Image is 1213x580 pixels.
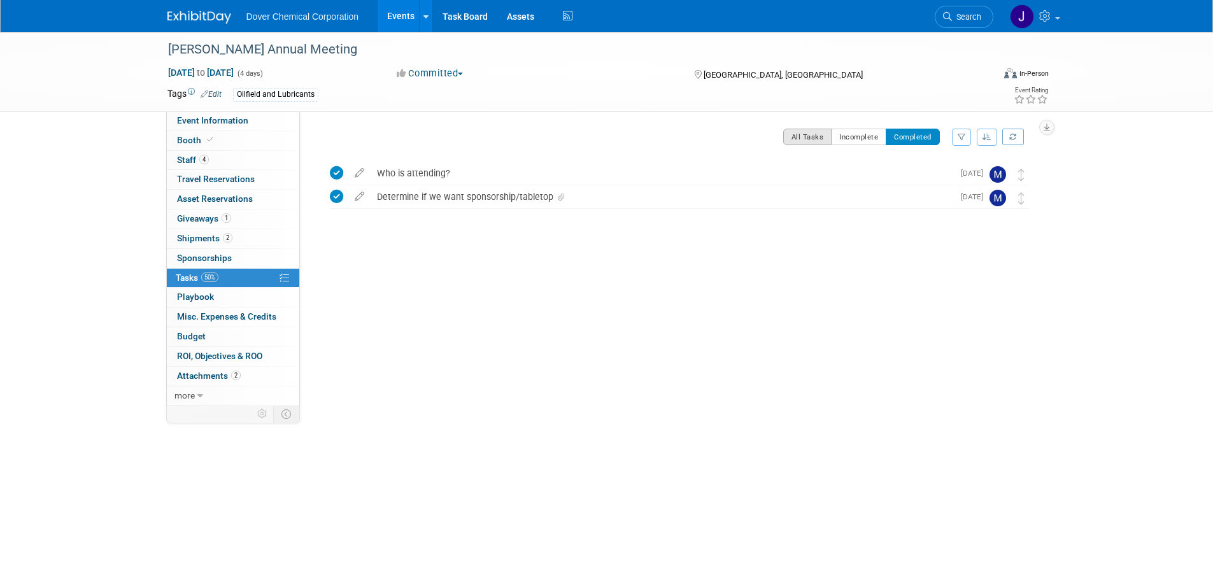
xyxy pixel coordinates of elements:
button: All Tasks [783,129,832,145]
img: Megan Hopkins [990,190,1006,206]
span: [DATE] [961,169,990,178]
span: 2 [223,233,232,243]
div: Oilfield and Lubricants [233,88,318,101]
span: [GEOGRAPHIC_DATA], [GEOGRAPHIC_DATA] [704,70,863,80]
button: Committed [392,67,468,80]
div: Who is attending? [371,162,953,184]
a: Budget [167,327,299,346]
span: Giveaways [177,213,231,223]
span: to [195,67,207,78]
a: edit [348,191,371,202]
span: [DATE] [DATE] [167,67,234,78]
i: Move task [1018,169,1025,181]
a: Playbook [167,288,299,307]
i: Move task [1018,192,1025,204]
span: Misc. Expenses & Credits [177,311,276,322]
a: Sponsorships [167,249,299,268]
span: Tasks [176,272,218,283]
span: ROI, Objectives & ROO [177,351,262,361]
span: 4 [199,155,209,164]
span: Shipments [177,233,232,243]
a: Booth [167,131,299,150]
i: Booth reservation complete [207,136,213,143]
img: Format-Inperson.png [1004,68,1017,78]
span: 50% [201,272,218,282]
img: ExhibitDay [167,11,231,24]
div: Event Format [918,66,1049,85]
a: edit [348,167,371,179]
a: Misc. Expenses & Credits [167,308,299,327]
span: Dover Chemical Corporation [246,11,359,22]
div: Determine if we want sponsorship/tabletop [371,186,953,208]
span: Playbook [177,292,214,302]
span: 1 [222,213,231,223]
div: In-Person [1019,69,1049,78]
a: Staff4 [167,151,299,170]
span: [DATE] [961,192,990,201]
img: Janette Murphy [1010,4,1034,29]
span: more [174,390,195,400]
span: Attachments [177,371,241,381]
span: Travel Reservations [177,174,255,184]
a: Tasks50% [167,269,299,288]
a: ROI, Objectives & ROO [167,347,299,366]
div: Event Rating [1014,87,1048,94]
td: Tags [167,87,222,102]
button: Completed [886,129,940,145]
span: Event Information [177,115,248,125]
a: Travel Reservations [167,170,299,189]
td: Personalize Event Tab Strip [252,406,274,422]
a: Edit [201,90,222,99]
td: Toggle Event Tabs [273,406,299,422]
a: more [167,386,299,406]
span: Search [952,12,981,22]
a: Refresh [1002,129,1024,145]
a: Event Information [167,111,299,131]
span: Budget [177,331,206,341]
span: Staff [177,155,209,165]
span: Sponsorships [177,253,232,263]
img: Megan Hopkins [990,166,1006,183]
a: Giveaways1 [167,209,299,229]
button: Incomplete [831,129,886,145]
span: Booth [177,135,216,145]
a: Attachments2 [167,367,299,386]
span: 2 [231,371,241,380]
span: (4 days) [236,69,263,78]
div: [PERSON_NAME] Annual Meeting [164,38,974,61]
span: Asset Reservations [177,194,253,204]
a: Search [935,6,993,28]
a: Asset Reservations [167,190,299,209]
a: Shipments2 [167,229,299,248]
